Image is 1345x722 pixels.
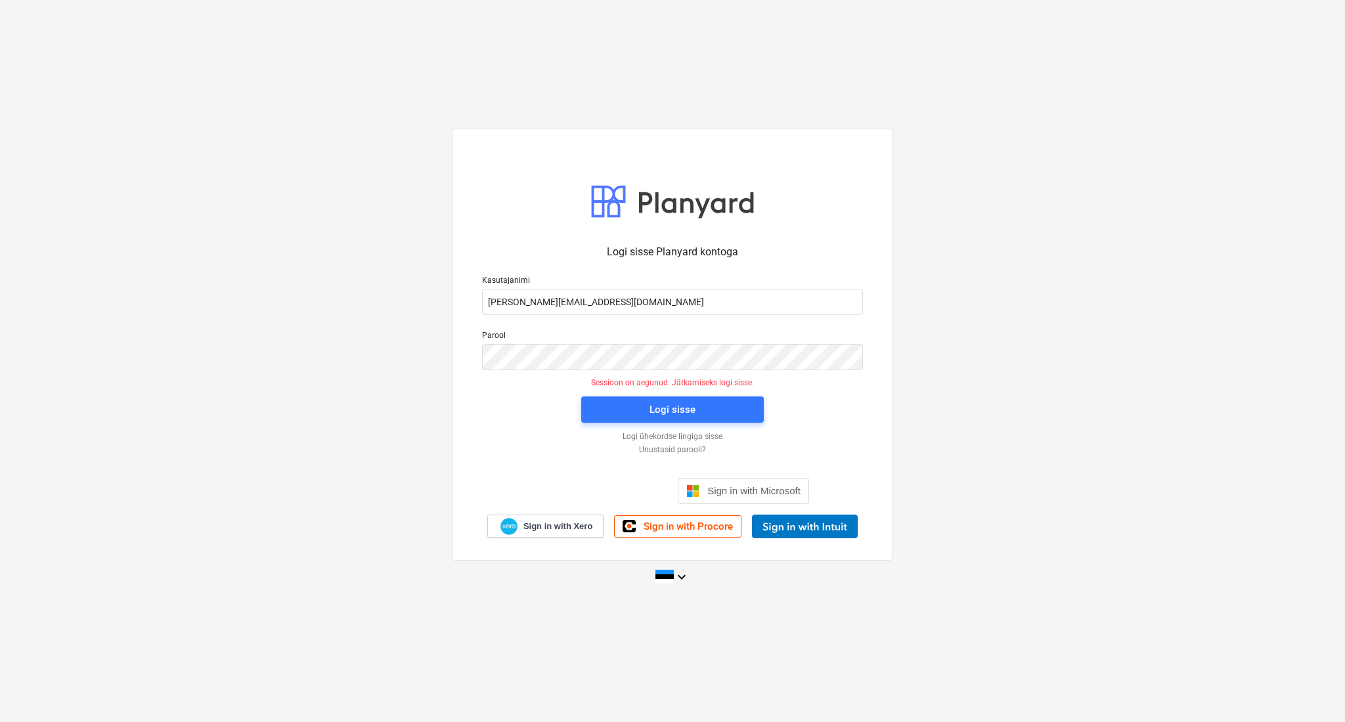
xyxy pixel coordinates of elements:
span: Sign in with Xero [523,520,592,532]
p: Sessioon on aegunud. Jätkamiseks logi sisse. [474,378,871,389]
div: Vestlusvidin [1279,659,1345,722]
a: Sign in with Xero [487,515,604,538]
input: Kasutajanimi [482,289,863,315]
img: Xero logo [500,518,518,536]
iframe: Sign in with Google Button [529,477,674,505]
a: Sign in with Procore [614,515,741,538]
span: Sign in with Procore [644,520,733,532]
a: Logi ühekordse lingiga sisse [475,432,870,442]
img: Microsoft logo [686,484,699,498]
a: Unustasid parooli? [475,445,870,456]
button: Logi sisse [581,396,764,423]
div: Logi sisse [650,401,695,418]
p: Logi sisse Planyard kontoga [482,244,863,260]
i: keyboard_arrow_down [674,569,690,585]
span: Sign in with Microsoft [707,485,801,496]
p: Parool [482,331,863,344]
p: Kasutajanimi [482,276,863,289]
iframe: Chat Widget [1279,659,1345,722]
